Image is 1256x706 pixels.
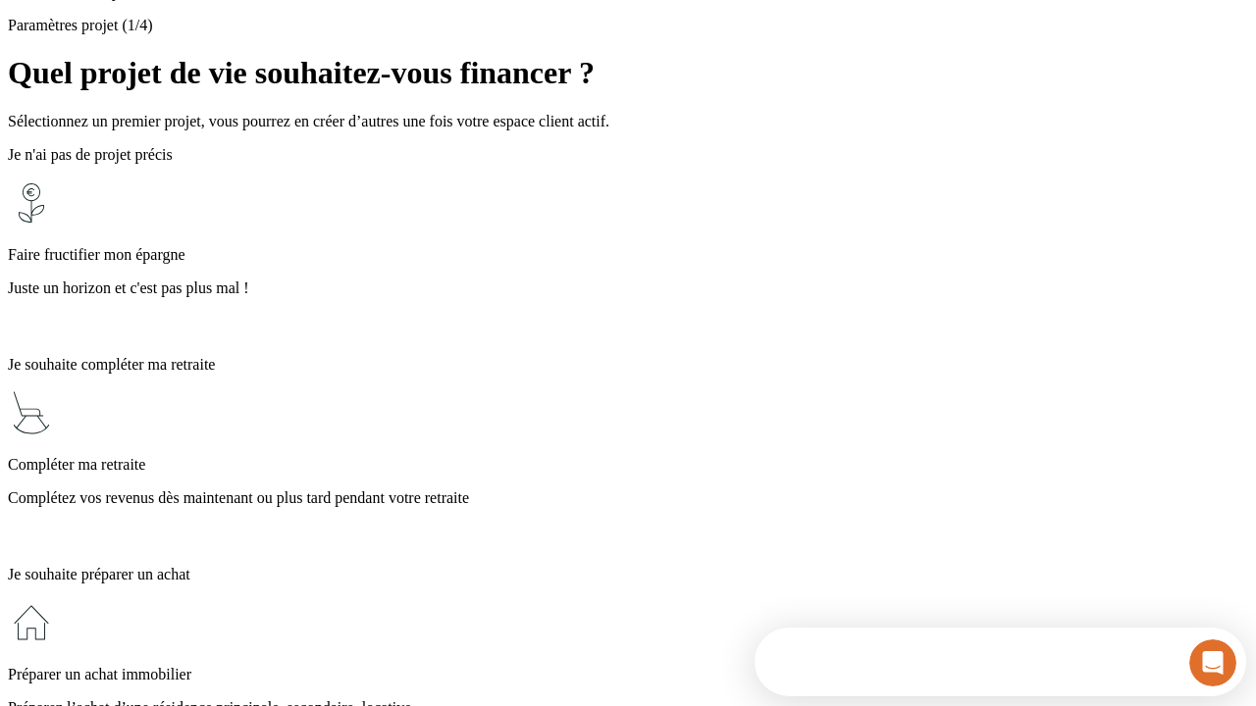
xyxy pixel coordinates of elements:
h1: Quel projet de vie souhaitez-vous financer ? [8,55,1248,91]
p: Je souhaite compléter ma retraite [8,356,1248,374]
p: Complétez vos revenus dès maintenant ou plus tard pendant votre retraite [8,489,1248,507]
iframe: Intercom live chat discovery launcher [755,628,1246,696]
p: Compléter ma retraite [8,456,1248,474]
p: Préparer un achat immobilier [8,666,1248,683]
p: Faire fructifier mon épargne [8,246,1248,264]
p: Je n'ai pas de projet précis [8,146,1248,164]
p: Je souhaite préparer un achat [8,566,1248,583]
p: Paramètres projet (1/4) [8,17,1248,34]
span: Sélectionnez un premier projet, vous pourrez en créer d’autres une fois votre espace client actif. [8,113,609,129]
iframe: Intercom live chat [1189,639,1236,686]
p: Juste un horizon et c'est pas plus mal ! [8,279,1248,297]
